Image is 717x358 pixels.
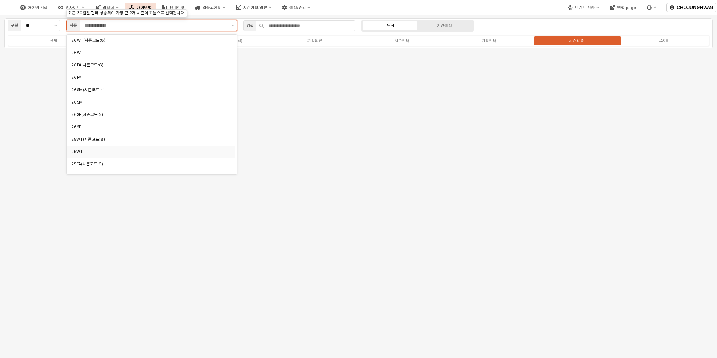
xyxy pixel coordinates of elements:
div: 인사이트 [54,3,89,12]
label: 기획의류 [271,38,358,44]
div: 전체 [50,38,57,43]
div: 판매현황 [169,5,184,10]
div: 판매현황 [157,3,189,12]
div: 25WT [71,149,227,155]
div: 26SP(시즌코드:2) [71,112,227,117]
label: 전체 [10,38,97,44]
div: 25FA [71,174,227,179]
div: 기획언더 [481,38,496,43]
div: 26SM(시즌코드:4) [71,87,227,93]
label: 시즌용품 [533,38,620,44]
div: 입출고현황 [202,5,221,10]
label: 복종X [620,38,707,44]
div: 26FA [71,75,227,80]
div: 시즌언더 [394,38,409,43]
div: 복종X [658,38,668,43]
div: 시즌기획/리뷰 [231,3,276,12]
div: 브랜드 전환 [563,3,603,12]
div: 구분 [11,22,18,29]
div: 인사이트 [66,5,81,10]
div: Select an option [67,34,237,175]
div: 26SP [71,124,227,130]
div: 25WT(시즌코드:8) [71,137,227,142]
div: 영업 page [617,5,636,10]
p: CHOJUNGHWAN [676,5,713,11]
button: 제안 사항 표시 [228,20,237,31]
div: 기획의류 [307,38,322,43]
div: 기간설정 [437,23,452,28]
div: 입출고현황 [190,3,230,12]
label: 누적 [364,23,418,29]
div: 26WT(시즌코드:8) [71,38,227,43]
div: 26WT [71,50,227,56]
div: 25FA(시즌코드:6) [71,161,227,167]
div: 설정/관리 [289,5,306,10]
div: 영업 page [605,3,640,12]
button: 제안 사항 표시 [51,20,60,31]
div: 리오더 [103,5,114,10]
div: 아이템맵 [124,3,156,12]
div: 26FA(시즌코드:6) [71,62,227,68]
div: 설정/관리 [277,3,315,12]
div: 시즌기획/리뷰 [243,5,267,10]
label: 기간설정 [418,23,471,29]
div: 검색 [247,23,253,29]
div: 브랜드 전환 [575,5,595,10]
label: 기획언더 [445,38,532,44]
div: 시즌용품 [569,38,584,43]
div: 아이템 검색 [28,5,48,10]
div: 누적 [387,23,394,28]
div: 리오더 [91,3,123,12]
label: 시즌언더 [358,38,445,44]
div: 26SM [71,99,227,105]
div: 아이템맵 [136,5,151,10]
div: 버그 제보 및 기능 개선 요청 [642,3,660,12]
div: 시즌 [70,22,77,29]
div: 아이템 검색 [16,3,52,12]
